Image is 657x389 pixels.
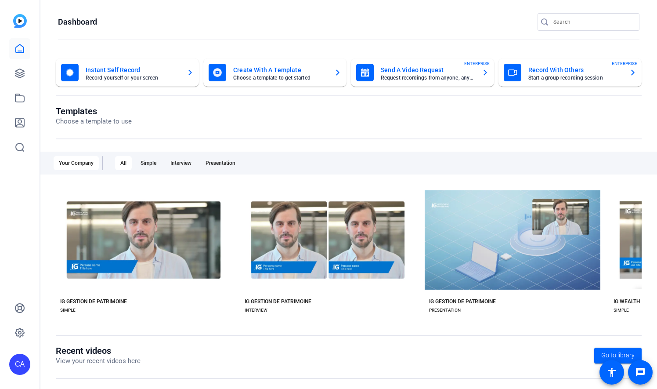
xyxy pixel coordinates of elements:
h1: Dashboard [58,17,97,27]
div: IG GESTION DE PATRIMOINE [60,298,127,305]
button: Record With OthersStart a group recording sessionENTERPRISE [498,58,642,87]
div: Presentation [200,156,241,170]
mat-icon: accessibility [606,367,617,378]
mat-card-subtitle: Request recordings from anyone, anywhere [381,75,475,80]
div: IG GESTION DE PATRIMOINE [245,298,311,305]
mat-card-title: Record With Others [528,65,622,75]
div: PRESENTATION [429,307,461,314]
span: ENTERPRISE [464,60,490,67]
button: Instant Self RecordRecord yourself or your screen [56,58,199,87]
div: Simple [135,156,162,170]
div: SIMPLE [614,307,629,314]
button: Create With A TemplateChoose a template to get started [203,58,347,87]
div: Interview [165,156,197,170]
mat-card-title: Send A Video Request [381,65,475,75]
span: Go to library [601,351,635,360]
div: SIMPLE [60,307,76,314]
div: CA [9,354,30,375]
div: Your Company [54,156,99,170]
span: ENTERPRISE [612,60,637,67]
mat-card-title: Create With A Template [233,65,327,75]
button: Send A Video RequestRequest recordings from anyone, anywhereENTERPRISE [351,58,494,87]
p: Choose a template to use [56,116,132,127]
mat-icon: message [635,367,646,378]
mat-card-subtitle: Start a group recording session [528,75,622,80]
mat-card-subtitle: Record yourself or your screen [86,75,180,80]
div: All [115,156,132,170]
mat-card-subtitle: Choose a template to get started [233,75,327,80]
input: Search [553,17,632,27]
h1: Templates [56,106,132,116]
div: IG GESTION DE PATRIMOINE [429,298,496,305]
mat-card-title: Instant Self Record [86,65,180,75]
img: blue-gradient.svg [13,14,27,28]
p: View your recent videos here [56,356,141,366]
h1: Recent videos [56,345,141,356]
a: Go to library [594,348,642,364]
div: INTERVIEW [245,307,267,314]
